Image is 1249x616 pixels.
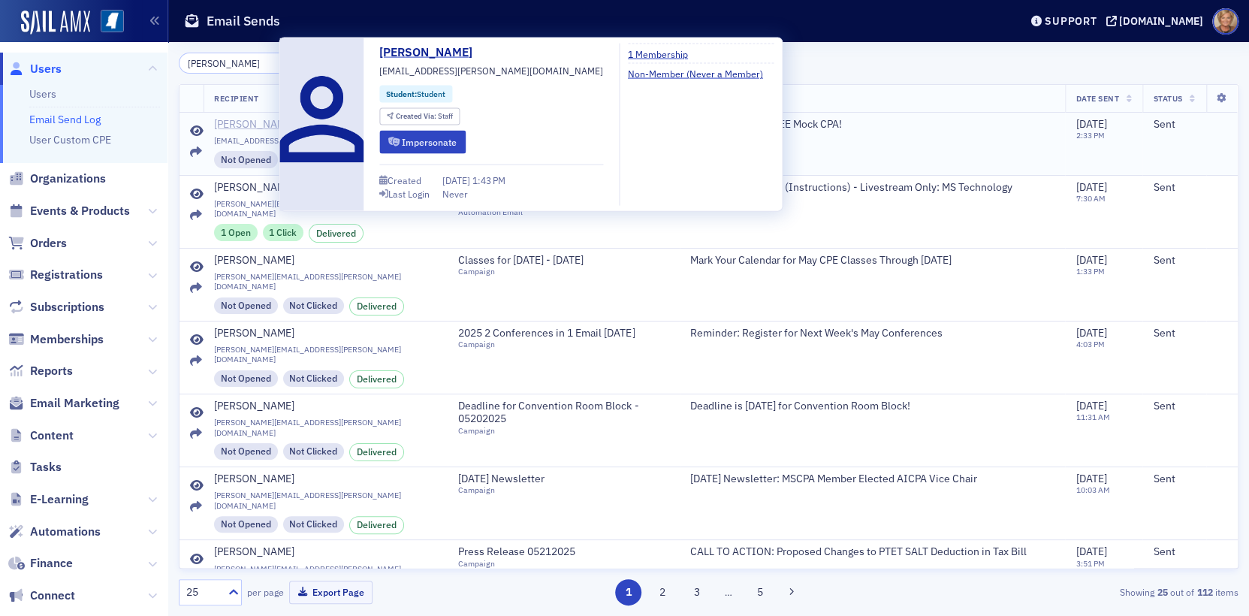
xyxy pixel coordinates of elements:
div: Automation Email [458,207,656,217]
span: [DATE] [442,174,472,186]
span: Organizations [30,171,106,187]
div: Showing out of items [896,585,1238,599]
div: 1 Click [263,224,304,240]
div: Delivered [349,443,404,461]
div: Not Opened [214,151,278,168]
h1: Email Sends [207,12,280,30]
div: 1 Open [214,224,258,240]
button: Export Page [289,581,373,604]
span: Automations [30,524,101,540]
a: [PERSON_NAME] [214,327,437,340]
span: [DATE] [1076,472,1106,485]
span: Profile [1212,8,1238,35]
span: Finance [30,555,73,572]
span: [DATE] Newsletter [458,473,595,486]
div: [PERSON_NAME] [214,118,294,131]
a: [PERSON_NAME] [214,545,437,559]
a: Users [29,87,56,101]
a: Finance [8,555,73,572]
span: [DATE] [1076,399,1106,412]
a: Users [8,61,62,77]
span: Recipient [214,93,259,104]
a: Automations [8,524,101,540]
span: Memberships [30,331,104,348]
a: Connect [8,587,75,604]
div: Created [388,176,421,184]
div: Campaign [458,340,635,349]
div: [PERSON_NAME] [214,181,294,195]
a: [DATE] NewsletterCampaign [458,473,608,496]
span: [EMAIL_ADDRESS][PERSON_NAME][DOMAIN_NAME] [379,64,603,77]
div: Student: [379,86,451,103]
time: 1:33 PM [1076,266,1104,276]
a: Memberships [8,331,104,348]
span: Tasks [30,459,62,476]
span: Status [1153,93,1182,104]
img: SailAMX [21,11,90,35]
span: Mark Your Calendar for May CPE Classes Through [DATE] [690,254,952,267]
span: Email Marketing [30,395,119,412]
div: [PERSON_NAME] [214,473,294,486]
span: Student : [386,88,417,98]
span: Event Starting Soon (Instructions) - Livestream Only: MS Technology Conference [690,181,1055,207]
span: [PERSON_NAME][EMAIL_ADDRESS][PERSON_NAME][DOMAIN_NAME] [214,199,437,219]
span: Registrations [30,267,103,283]
span: Connect [30,587,75,604]
div: Not Clicked [283,297,345,314]
a: [PERSON_NAME] [214,181,437,195]
div: Sent [1153,327,1227,340]
span: Users [30,61,62,77]
button: [DOMAIN_NAME] [1106,16,1208,26]
div: Not Clicked [283,370,345,387]
time: 2:33 PM [1076,130,1104,140]
strong: 112 [1194,585,1215,599]
button: 1 [615,579,641,605]
a: Events & Products [8,203,130,219]
time: 11:31 AM [1076,412,1109,422]
input: Search… [179,53,322,74]
a: [PERSON_NAME] [214,473,437,486]
a: Student:Student [386,88,445,100]
span: Press Release 05212025 [458,545,595,559]
div: Sent [1153,400,1227,413]
span: CALL TO ACTION: Proposed Changes to PTET SALT Deduction in Tax Bill [690,545,1027,559]
div: [PERSON_NAME] [214,545,294,559]
a: View Homepage [90,10,124,35]
span: Orders [30,235,67,252]
div: Delivered [309,224,364,242]
a: [PERSON_NAME] [214,254,437,267]
span: E-Learning [30,491,89,508]
a: [PERSON_NAME] [214,400,437,413]
div: Last Login [388,190,430,198]
span: [EMAIL_ADDRESS][PERSON_NAME][DOMAIN_NAME] [214,136,437,146]
button: 3 [683,579,710,605]
time: 10:03 AM [1076,485,1109,495]
a: Organizations [8,171,106,187]
span: [DATE] Newsletter: MSCPA Member Elected AICPA Vice Chair [690,473,977,486]
span: Deadline for Convention Room Block - 05202025 [458,400,656,426]
a: Non-Member (Never a Member) [628,66,774,80]
span: Reminder: Register for Next Week's May Conferences [690,327,943,340]
span: Date Sent [1076,93,1119,104]
a: Subscriptions [8,299,104,316]
a: [PERSON_NAME] [214,118,437,131]
div: Delivered [349,297,404,316]
div: Sent [1153,181,1227,195]
a: Registrations [8,267,103,283]
a: [PERSON_NAME] [379,44,483,62]
div: Campaign [458,559,595,569]
span: Created Via : [396,111,438,121]
span: [DATE] [1076,545,1106,558]
div: 25 [186,584,219,600]
a: Orders [8,235,67,252]
span: 1:43 PM [472,174,505,186]
label: per page [247,585,284,599]
span: [PERSON_NAME][EMAIL_ADDRESS][PERSON_NAME][DOMAIN_NAME] [214,272,437,291]
span: [DATE] [1076,117,1106,131]
a: 1 Membership [628,47,699,60]
a: Content [8,427,74,444]
a: User Custom CPE [29,133,111,146]
a: Email Send Log [29,113,101,126]
span: … [718,585,739,599]
div: Sent [1153,254,1227,267]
